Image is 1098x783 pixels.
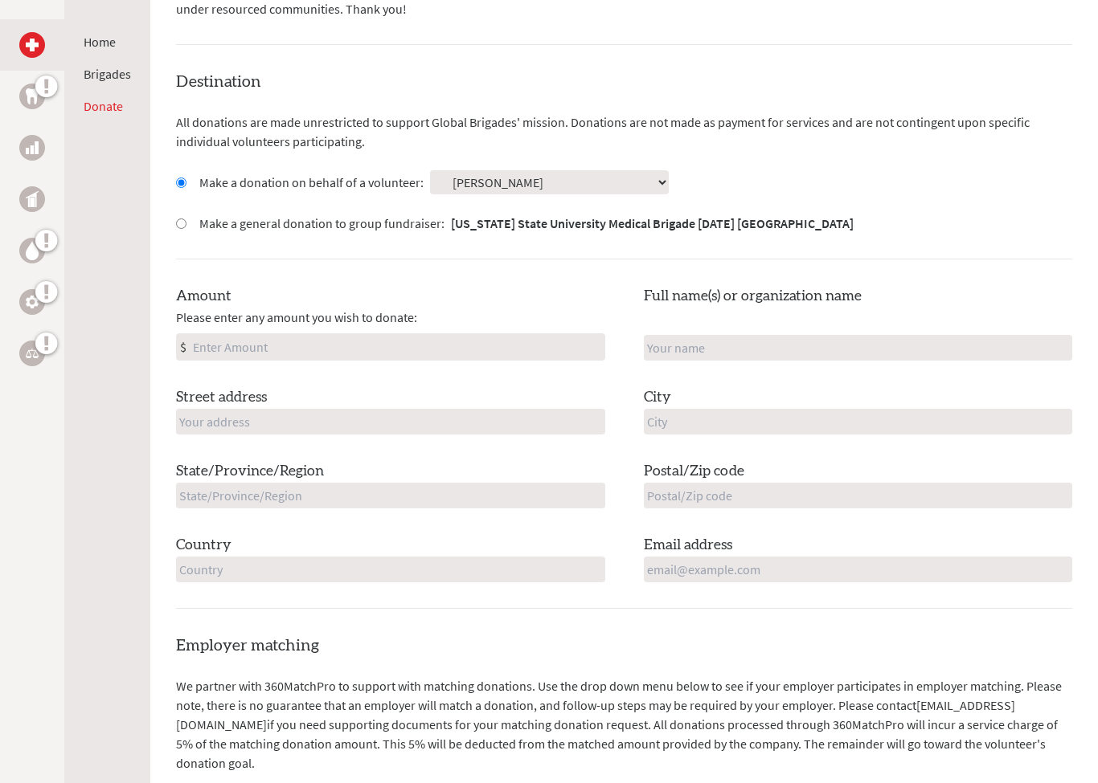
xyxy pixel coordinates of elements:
a: Medical [19,32,45,58]
p: All donations are made unrestricted to support Global Brigades' mission. Donations are not made a... [176,113,1072,152]
input: Your address [176,410,605,435]
input: State/Province/Region [176,483,605,509]
a: Home [84,34,116,50]
img: Business [26,141,39,154]
a: Legal Empowerment [19,341,45,366]
a: Donate [84,98,123,114]
label: Make a donation on behalf of a volunteer: [199,173,424,193]
img: Legal Empowerment [26,349,39,358]
img: Water [26,241,39,259]
label: Street address [176,387,267,410]
label: City [644,387,671,410]
input: City [644,410,1073,435]
label: Email address [644,535,732,557]
a: Engineering [19,289,45,315]
label: Country [176,535,231,557]
a: Dental [19,84,45,109]
input: Enter Amount [190,335,604,361]
a: Water [19,238,45,263]
img: Engineering [26,296,39,308]
img: Public Health [26,191,39,207]
label: Amount [176,286,231,308]
li: Donate [84,96,131,116]
img: Medical [26,39,39,51]
strong: [US_STATE] State University Medical Brigade [DATE] [GEOGRAPHIC_DATA] [451,216,854,232]
li: Brigades [84,64,131,84]
label: Make a general donation to group fundraiser: [199,214,854,234]
div: $ [177,335,190,361]
label: Full name(s) or organization name [644,286,862,308]
input: Your name [644,336,1073,361]
a: Business [19,135,45,161]
label: State/Province/Region [176,461,324,483]
label: Postal/Zip code [644,461,744,483]
input: Country [176,557,605,583]
a: Brigades [84,66,131,82]
span: Please enter any amount you wish to donate: [176,308,417,328]
a: Public Health [19,186,45,212]
input: Postal/Zip code [644,483,1073,509]
h4: Employer matching [176,635,1072,658]
p: We partner with 360MatchPro to support with matching donations. Use the drop down menu below to s... [176,677,1072,773]
input: email@example.com [644,557,1073,583]
img: Dental [26,88,39,104]
h4: Destination [176,71,1072,94]
li: Home [84,32,131,51]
